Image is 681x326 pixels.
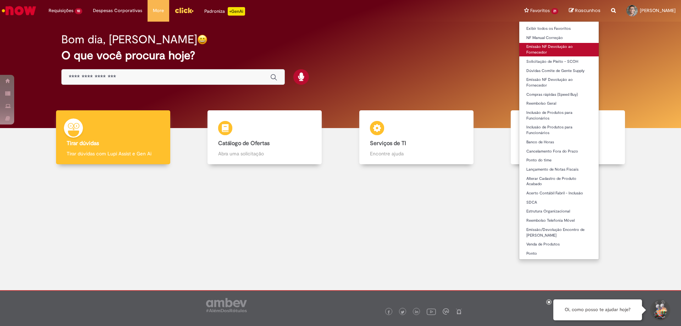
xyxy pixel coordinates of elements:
p: Abra uma solicitação [218,150,311,157]
img: logo_footer_twitter.png [401,310,404,314]
p: Tirar dúvidas com Lupi Assist e Gen Ai [67,150,160,157]
a: Compras rápidas (Speed Buy) [519,91,599,99]
h2: O que você procura hoje? [61,49,620,62]
a: Exibir todos os Favoritos [519,25,599,33]
img: logo_footer_youtube.png [427,307,436,316]
a: Alterar Cadastro de Produto Acabado [519,175,599,188]
a: Emissão NF Devolução ao Fornecedor [519,76,599,89]
p: Encontre ajuda [370,150,463,157]
span: 10 [75,8,82,14]
button: Iniciar Conversa de Suporte [649,299,670,321]
img: logo_footer_naosei.png [456,308,462,315]
img: logo_footer_workplace.png [443,308,449,315]
a: Reembolso Telefonia Móvel [519,217,599,225]
h2: Bom dia, [PERSON_NAME] [61,33,197,46]
ul: Favoritos [519,21,599,260]
div: Padroniza [204,7,245,16]
a: Estrutura Organizacional [519,208,599,215]
b: Catálogo de Ofertas [218,140,270,147]
span: Requisições [49,7,73,14]
a: Cancelamento Fora do Prazo [519,148,599,155]
a: Serviços de TI Encontre ajuda [340,110,492,165]
b: Tirar dúvidas [67,140,99,147]
span: Favoritos [530,7,550,14]
span: Rascunhos [575,7,600,14]
a: Ponto [519,250,599,258]
a: Inclusão de Produtos para Funcionários [519,109,599,122]
a: Base de Conhecimento Consulte e aprenda [492,110,644,165]
img: happy-face.png [197,34,207,45]
img: logo_footer_linkedin.png [415,310,419,314]
span: Despesas Corporativas [93,7,142,14]
a: SDCA [519,199,599,206]
a: Inclusão de Produtos para Funcionários [519,123,599,137]
a: NF Manual Correção [519,34,599,42]
a: Venda de Produtos [519,241,599,248]
a: Acerto Contábil Fabril - Inclusão [519,189,599,197]
a: Solicitação de Pleito - SCOH [519,58,599,66]
a: Lançamento de Notas Fiscais [519,166,599,173]
img: ServiceNow [1,4,37,18]
a: Banco de Horas [519,138,599,146]
span: 21 [551,8,558,14]
img: logo_footer_facebook.png [387,310,391,314]
img: logo_footer_ambev_rotulo_gray.png [206,298,247,312]
a: Ponto do time [519,156,599,164]
span: [PERSON_NAME] [640,7,676,13]
a: Catálogo de Ofertas Abra uma solicitação [189,110,341,165]
a: Emissão NF Devolução ao Fornecedor [519,43,599,56]
div: Oi, como posso te ajudar hoje? [553,299,642,320]
a: Dúvidas Comite de Gente Supply [519,67,599,75]
a: Tirar dúvidas Tirar dúvidas com Lupi Assist e Gen Ai [37,110,189,165]
span: More [153,7,164,14]
a: Reembolso Geral [519,100,599,107]
b: Serviços de TI [370,140,406,147]
p: +GenAi [228,7,245,16]
img: click_logo_yellow_360x200.png [175,5,194,16]
a: Emissão/Devolução Encontro de [PERSON_NAME] [519,226,599,239]
a: Rascunhos [569,7,600,14]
